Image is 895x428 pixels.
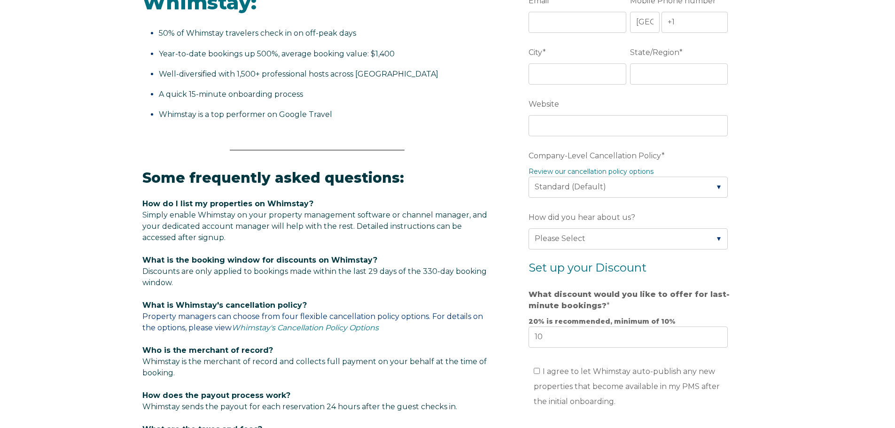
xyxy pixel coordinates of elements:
[529,210,635,225] span: How did you hear about us?
[159,49,395,58] span: Year-to-date bookings up 500%, average booking value: $1,400
[529,317,676,326] strong: 20% is recommended, minimum of 10%
[529,261,646,274] span: Set up your Discount
[142,357,487,377] span: Whimstay is the merchant of record and collects full payment on your behalf at the time of booking.
[232,323,379,332] a: Whimstay's Cancellation Policy Options
[142,346,273,355] span: Who is the merchant of record?
[159,29,356,38] span: 50% of Whimstay travelers check in on off-peak days
[529,290,730,310] strong: What discount would you like to offer for last-minute bookings?
[142,210,487,242] span: Simply enable Whimstay on your property management software or channel manager, and your dedicate...
[159,90,303,99] span: A quick 15-minute onboarding process
[534,368,540,374] input: I agree to let Whimstay auto-publish any new properties that become available in my PMS after the...
[142,391,290,400] span: How does the payout process work?
[529,45,543,60] span: City
[529,167,654,176] a: Review our cancellation policy options
[159,70,438,78] span: Well-diversified with 1,500+ professional hosts across [GEOGRAPHIC_DATA]
[630,45,679,60] span: State/Region
[142,267,487,287] span: Discounts are only applied to bookings made within the last 29 days of the 330-day booking window.
[534,367,720,406] span: I agree to let Whimstay auto-publish any new properties that become available in my PMS after the...
[529,97,559,111] span: Website
[529,148,662,163] span: Company-Level Cancellation Policy
[142,169,404,187] span: Some frequently asked questions:
[142,402,457,411] span: Whimstay sends the payout for each reservation 24 hours after the guest checks in.
[142,301,307,310] span: What is Whimstay's cancellation policy?
[142,256,377,265] span: What is the booking window for discounts on Whimstay?
[142,300,492,334] p: Property managers can choose from four flexible cancellation policy options. For details on the o...
[159,110,332,119] span: Whimstay is a top performer on Google Travel
[142,199,313,208] span: How do I list my properties on Whimstay?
